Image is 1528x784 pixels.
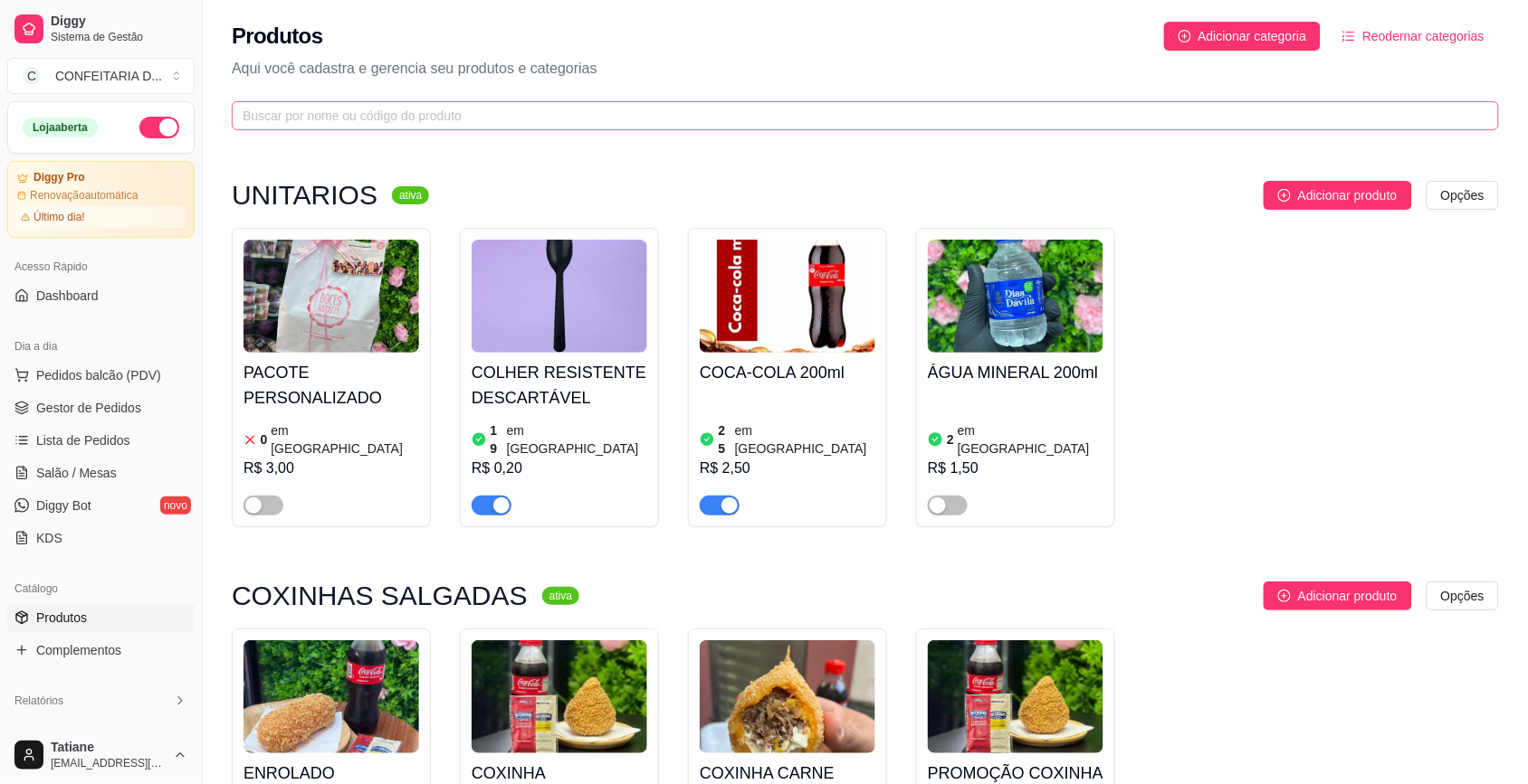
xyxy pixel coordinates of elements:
[958,421,1103,458] article: em [GEOGRAPHIC_DATA]
[51,740,166,756] span: Tatiane
[36,529,62,547] span: KDS
[36,366,161,384] span: Pedidos balcão (PDV)
[7,524,195,553] a: KDS
[14,694,63,708] span: Relatórios
[244,458,419,479] div: R$ 3,00
[1164,22,1322,51] button: Adicionar categoria
[472,640,647,753] img: product-image
[1298,586,1398,606] span: Adicionar produto
[36,399,141,417] span: Gestor de Pedidos
[36,431,130,449] span: Lista de Pedidos
[244,360,419,411] h4: PACOTE PERSONALIZADO
[719,421,731,458] article: 25
[7,361,195,390] button: Pedidos balcão (PDV)
[1441,185,1485,205] span: Opções
[392,186,429,204] sup: ativa
[36,609,87,627] span: Produtos
[55,67,162,85] div: CONFEITARIA D ...
[7,252,195,281] div: Acesso Rápido
[232,58,1499,80] p: Aqui você cadastra e gerencia seu produtos e categorias
[244,640,419,753] img: product-image
[700,360,875,385] h4: COCA-COLA 200ml
[928,458,1103,479] div: R$ 1,50
[7,458,195,487] a: Salão / Mesas
[36,496,91,515] span: Diggy Bot
[33,171,85,184] article: Diggy Pro
[232,184,377,206] h3: UNITARIOS
[36,287,99,305] span: Dashboard
[1298,185,1398,205] span: Adicionar produto
[700,640,875,753] img: product-image
[1264,181,1412,210] button: Adicionar produto
[1427,181,1499,210] button: Opções
[232,585,528,607] h3: COXINHAS SALGADAS
[1278,590,1291,602] span: plus-circle
[507,421,647,458] article: em [GEOGRAPHIC_DATA]
[23,118,98,137] div: Loja aberta
[700,240,875,353] img: product-image
[7,733,195,777] button: Tatiane[EMAIL_ADDRESS][DOMAIN_NAME]
[7,491,195,520] a: Diggy Botnovo
[700,458,875,479] div: R$ 2,50
[928,640,1103,753] img: product-image
[1441,586,1485,606] span: Opções
[51,14,187,30] span: Diggy
[928,240,1103,353] img: product-image
[7,7,195,51] a: DiggySistema de Gestão
[7,636,195,665] a: Complementos
[472,360,647,411] h4: COLHER RESISTENTE DESCARTÁVEL
[1199,26,1307,46] span: Adicionar categoria
[1328,22,1499,51] button: Reodernar categorias
[139,117,179,138] button: Alterar Status
[271,421,419,458] article: em [GEOGRAPHIC_DATA]
[36,641,121,659] span: Complementos
[244,240,419,353] img: product-image
[51,30,187,44] span: Sistema de Gestão
[51,756,166,770] span: [EMAIL_ADDRESS][DOMAIN_NAME]
[1427,581,1499,610] button: Opções
[23,67,41,85] span: C
[542,587,579,605] sup: ativa
[1264,581,1412,610] button: Adicionar produto
[947,430,954,449] article: 2
[928,360,1103,385] h4: ÁGUA MINERAL 200ml
[232,22,323,51] h2: Produtos
[735,421,875,458] article: em [GEOGRAPHIC_DATA]
[7,161,195,238] a: Diggy ProRenovaçãoautomáticaÚltimo dia!
[261,430,268,449] article: 0
[1342,30,1355,43] span: ordered-list
[491,421,503,458] article: 19
[30,188,138,203] article: Renovação automática
[7,603,195,632] a: Produtos
[472,240,647,353] img: product-image
[7,574,195,603] div: Catálogo
[7,393,195,422] a: Gestor de Pedidos
[1179,30,1191,43] span: plus-circle
[1278,189,1291,202] span: plus-circle
[7,58,195,94] button: Select a team
[243,106,1474,126] input: Buscar por nome ou código do produto
[36,464,117,482] span: Salão / Mesas
[7,332,195,361] div: Dia a dia
[7,281,195,310] a: Dashboard
[1362,26,1485,46] span: Reodernar categorias
[7,426,195,455] a: Lista de Pedidos
[33,210,85,224] article: Último dia!
[472,458,647,479] div: R$ 0,20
